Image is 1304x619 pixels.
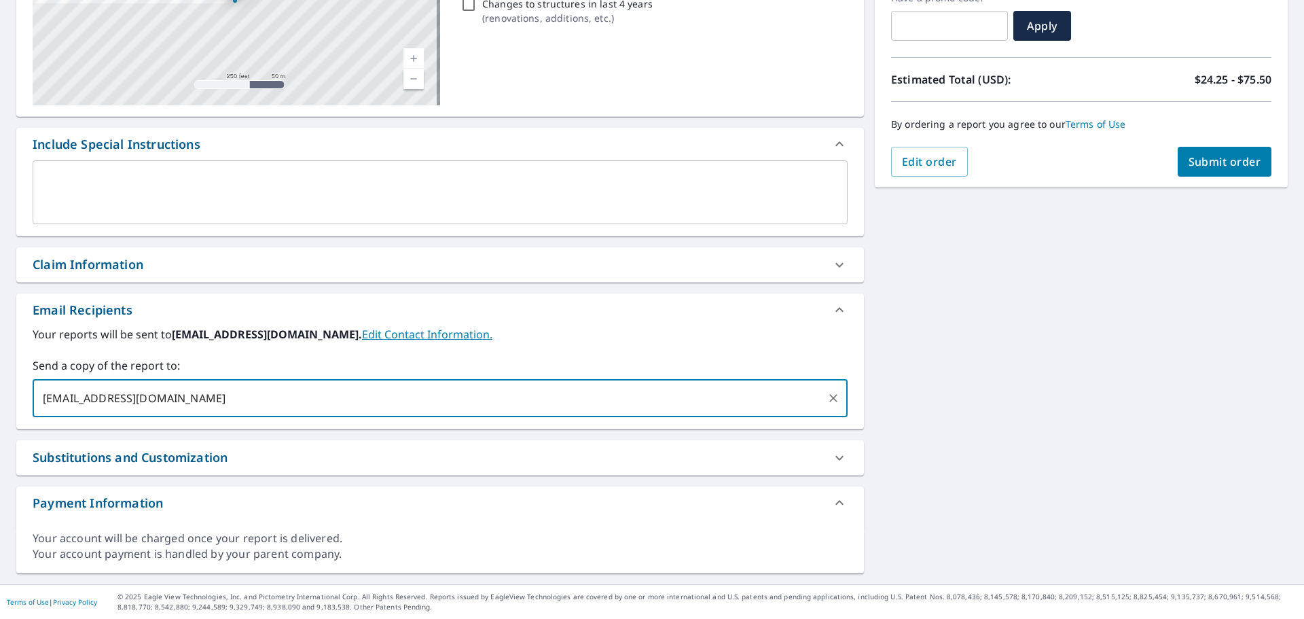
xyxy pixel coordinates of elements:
p: $24.25 - $75.50 [1195,71,1271,88]
p: | [7,598,97,606]
label: Send a copy of the report to: [33,357,848,374]
div: Email Recipients [33,301,132,319]
div: Your account will be charged once your report is delivered. [33,531,848,546]
p: Estimated Total (USD): [891,71,1081,88]
p: ( renovations, additions, etc. ) [482,11,653,25]
a: Terms of Use [7,597,49,607]
label: Your reports will be sent to [33,326,848,342]
a: Current Level 17, Zoom In [403,48,424,69]
button: Edit order [891,147,968,177]
div: Substitutions and Customization [16,440,864,475]
div: Payment Information [16,487,864,519]
button: Apply [1013,11,1071,41]
div: Include Special Instructions [16,128,864,160]
span: Submit order [1189,154,1261,169]
div: Substitutions and Customization [33,448,228,467]
span: Edit order [902,154,957,169]
a: EditContactInfo [362,327,492,342]
div: Payment Information [33,494,163,512]
b: [EMAIL_ADDRESS][DOMAIN_NAME]. [172,327,362,342]
p: © 2025 Eagle View Technologies, Inc. and Pictometry International Corp. All Rights Reserved. Repo... [117,592,1297,612]
div: Claim Information [16,247,864,282]
div: Include Special Instructions [33,135,200,154]
div: Claim Information [33,255,143,274]
button: Clear [824,389,843,408]
span: Apply [1024,18,1060,33]
a: Current Level 17, Zoom Out [403,69,424,89]
div: Your account payment is handled by your parent company. [33,546,848,562]
button: Submit order [1178,147,1272,177]
a: Privacy Policy [53,597,97,607]
p: By ordering a report you agree to our [891,118,1271,130]
div: Email Recipients [16,294,864,326]
a: Terms of Use [1066,118,1126,130]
